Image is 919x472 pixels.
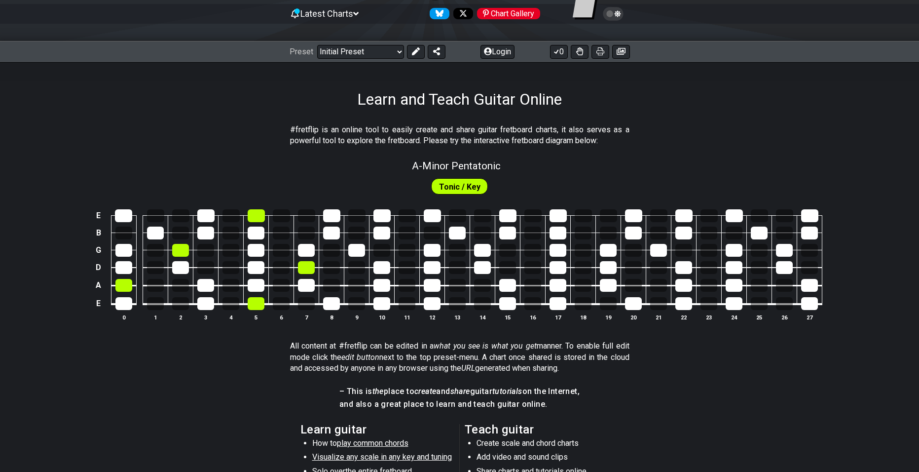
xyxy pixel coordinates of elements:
[168,312,193,322] th: 2
[244,312,269,322] th: 5
[461,363,475,373] em: URL
[772,312,797,322] th: 26
[290,47,313,56] span: Preset
[412,160,501,172] span: A - Minor Pentatonic
[550,45,568,59] button: 0
[344,312,369,322] th: 9
[439,180,480,194] span: First enable full edit mode to edit
[369,312,395,322] th: 10
[473,8,540,19] a: #fretflip at Pinterest
[646,312,671,322] th: 21
[608,9,619,18] span: Toggle light / dark theme
[93,259,105,276] td: D
[93,276,105,294] td: A
[747,312,772,322] th: 25
[470,312,495,322] th: 14
[477,8,540,19] div: Chart Gallery
[621,312,646,322] th: 20
[449,8,473,19] a: Follow #fretflip at X
[290,341,629,374] p: All content at #fretflip can be edited in a manner. To enable full edit mode click the next to th...
[300,8,353,19] span: Latest Charts
[434,341,537,351] em: what you see is what you get
[93,207,105,224] td: E
[339,386,580,397] h4: – This is place to and guitar on the Internet,
[450,387,470,396] em: share
[407,45,425,59] button: Edit Preset
[294,312,319,322] th: 7
[420,312,445,322] th: 12
[300,424,455,435] h2: Learn guitar
[317,45,404,59] select: Preset
[341,353,379,362] em: edit button
[571,312,596,322] th: 18
[93,241,105,259] td: G
[465,424,619,435] h2: Teach guitar
[290,124,629,147] p: #fretflip is an online tool to easily create and share guitar fretboard charts, it also serves as...
[414,387,436,396] em: create
[445,312,470,322] th: 13
[596,312,621,322] th: 19
[797,312,822,322] th: 27
[337,438,408,448] span: play common chords
[591,45,609,59] button: Print
[495,312,520,322] th: 15
[269,312,294,322] th: 6
[219,312,244,322] th: 4
[312,438,453,452] li: How to
[571,45,588,59] button: Toggle Dexterity for all fretkits
[143,312,168,322] th: 1
[492,387,522,396] em: tutorials
[671,312,697,322] th: 22
[480,45,515,59] button: Login
[357,90,562,109] h1: Learn and Teach Guitar Online
[426,8,449,19] a: Follow #fretflip at Bluesky
[111,312,136,322] th: 0
[477,438,617,452] li: Create scale and chord charts
[722,312,747,322] th: 24
[612,45,630,59] button: Create image
[520,312,546,322] th: 16
[546,312,571,322] th: 17
[193,312,219,322] th: 3
[477,452,617,466] li: Add video and sound clips
[372,387,384,396] em: the
[428,45,445,59] button: Share Preset
[339,399,580,410] h4: and also a great place to learn and teach guitar online.
[93,224,105,241] td: B
[93,294,105,313] td: E
[395,312,420,322] th: 11
[312,452,452,462] span: Visualize any scale in any key and tuning
[697,312,722,322] th: 23
[319,312,344,322] th: 8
